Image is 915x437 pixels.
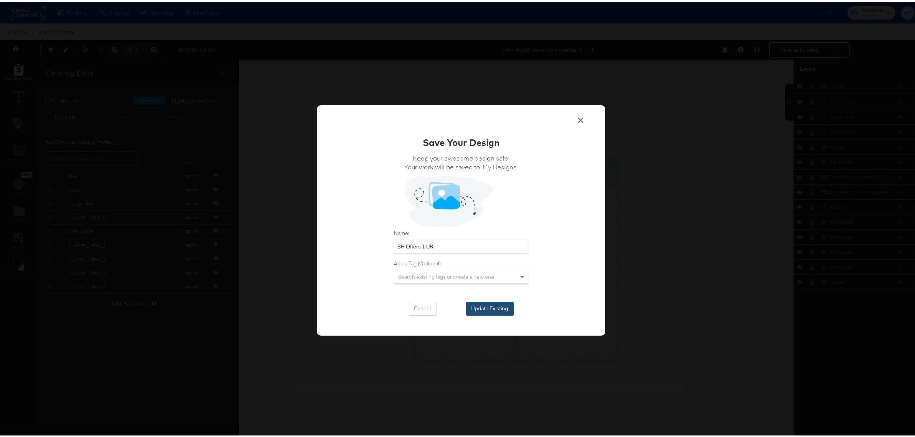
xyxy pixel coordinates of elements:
span: Your work will be saved to ‘My Designs’ [405,161,518,169]
div: Save Your Design [423,134,500,147]
div: Search existing tags or create a new one [394,268,528,281]
label: Name: [394,228,528,235]
span: Keep your awesome design safe. [405,152,518,161]
label: Add a Tag (Optional): [394,258,528,265]
button: Update Existing [466,300,514,314]
button: Cancel [409,300,437,314]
